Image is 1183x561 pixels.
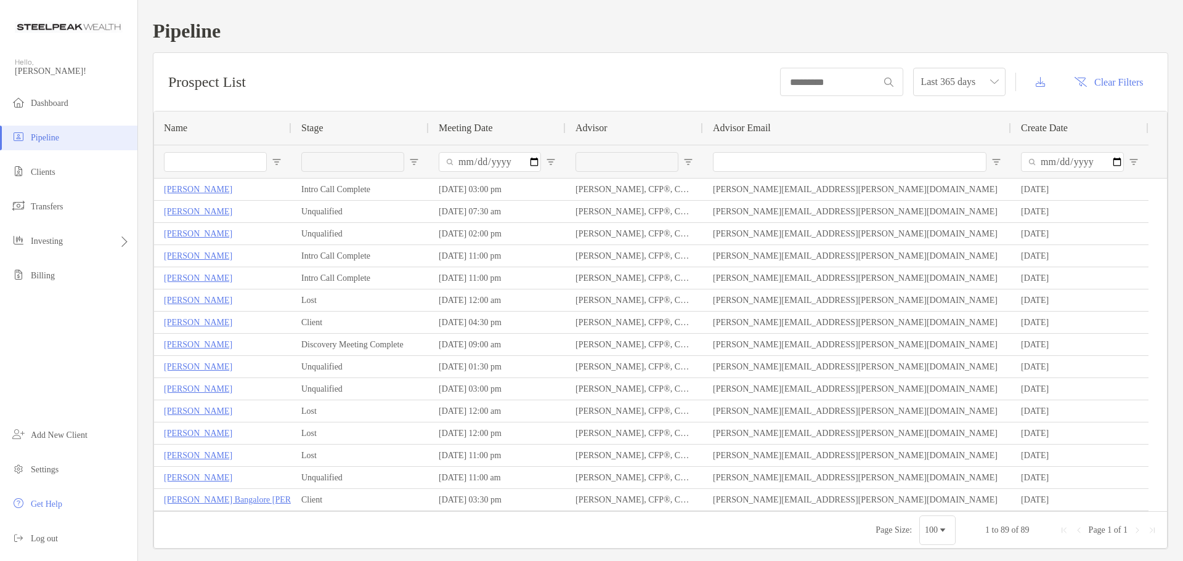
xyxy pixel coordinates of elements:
[1011,467,1148,488] div: [DATE]
[291,467,429,488] div: Unqualified
[11,427,26,442] img: add_new_client icon
[703,334,1011,355] div: [PERSON_NAME][EMAIL_ADDRESS][PERSON_NAME][DOMAIN_NAME]
[164,248,232,264] p: [PERSON_NAME]
[992,525,999,535] span: to
[168,74,246,91] h3: Prospect List
[1011,223,1148,244] div: [DATE]
[1011,356,1148,377] div: [DATE]
[1123,525,1128,535] span: 1
[164,492,341,507] a: [PERSON_NAME] Bangalore [PERSON_NAME]
[291,422,429,444] div: Lost
[1129,157,1139,167] button: Open Filter Menu
[566,445,703,466] div: [PERSON_NAME], CFP®, CDFA®
[11,496,26,511] img: get-help icon
[291,179,429,200] div: Intro Call Complete
[1011,400,1148,422] div: [DATE]
[291,378,429,400] div: Unqualified
[31,430,87,440] span: Add New Client
[164,226,232,241] p: [PERSON_NAME]
[291,400,429,422] div: Lost
[566,356,703,377] div: [PERSON_NAME], CFP®, CDFA®
[31,499,62,509] span: Get Help
[164,204,232,219] p: [PERSON_NAME]
[1114,525,1121,535] span: of
[703,267,1011,289] div: [PERSON_NAME][EMAIL_ADDRESS][PERSON_NAME][DOMAIN_NAME]
[429,289,566,311] div: [DATE] 12:00 am
[164,381,232,397] a: [PERSON_NAME]
[429,245,566,267] div: [DATE] 11:00 pm
[566,245,703,267] div: [PERSON_NAME], CFP®, CDFA®
[1011,378,1148,400] div: [DATE]
[31,202,63,211] span: Transfers
[703,356,1011,377] div: [PERSON_NAME][EMAIL_ADDRESS][PERSON_NAME][DOMAIN_NAME]
[1011,525,1018,535] span: of
[1021,152,1124,172] input: Create Date Filter Input
[703,445,1011,466] div: [PERSON_NAME][EMAIL_ADDRESS][PERSON_NAME][DOMAIN_NAME]
[429,489,566,511] div: [DATE] 03:30 pm
[31,465,59,474] span: Settings
[566,201,703,222] div: [PERSON_NAME], CFP®, CDFA®
[291,289,429,311] div: Lost
[1011,201,1148,222] div: [DATE]
[291,245,429,267] div: Intro Call Complete
[291,223,429,244] div: Unqualified
[429,422,566,444] div: [DATE] 12:00 pm
[429,445,566,466] div: [DATE] 11:00 pm
[164,337,232,352] a: [PERSON_NAME]
[1011,245,1148,267] div: [DATE]
[884,78,893,87] img: input icon
[31,99,68,108] span: Dashboard
[429,356,566,377] div: [DATE] 01:30 pm
[1001,525,1009,535] span: 89
[703,378,1011,400] div: [PERSON_NAME][EMAIL_ADDRESS][PERSON_NAME][DOMAIN_NAME]
[11,461,26,476] img: settings icon
[1011,489,1148,511] div: [DATE]
[164,448,232,463] a: [PERSON_NAME]
[11,198,26,213] img: transfers icon
[1011,445,1148,466] div: [DATE]
[703,489,1011,511] div: [PERSON_NAME][EMAIL_ADDRESS][PERSON_NAME][DOMAIN_NAME]
[31,534,58,543] span: Log out
[546,157,556,167] button: Open Filter Menu
[301,123,323,134] span: Stage
[566,312,703,333] div: [PERSON_NAME], CFP®, CDFA®
[566,289,703,311] div: [PERSON_NAME], CFP®, CDFA®
[1011,334,1148,355] div: [DATE]
[164,182,232,197] a: [PERSON_NAME]
[429,267,566,289] div: [DATE] 11:00 pm
[1107,525,1112,535] span: 1
[164,426,232,441] a: [PERSON_NAME]
[31,167,55,177] span: Clients
[566,422,703,444] div: [PERSON_NAME], CFP®, CDFA®
[31,133,59,142] span: Pipeline
[164,359,232,374] a: [PERSON_NAME]
[1011,267,1148,289] div: [DATE]
[429,467,566,488] div: [DATE] 11:00 am
[566,334,703,355] div: [PERSON_NAME], CFP®, CDFA®
[713,152,986,172] input: Advisor Email Filter Input
[1132,525,1142,535] div: Next Page
[164,315,232,330] a: [PERSON_NAME]
[703,245,1011,267] div: [PERSON_NAME][EMAIL_ADDRESS][PERSON_NAME][DOMAIN_NAME]
[566,223,703,244] div: [PERSON_NAME], CFP®, CDFA®
[291,334,429,355] div: Discovery Meeting Complete
[164,270,232,286] p: [PERSON_NAME]
[164,293,232,308] p: [PERSON_NAME]
[703,201,1011,222] div: [PERSON_NAME][EMAIL_ADDRESS][PERSON_NAME][DOMAIN_NAME]
[566,378,703,400] div: [PERSON_NAME], CFP®, CDFA®
[31,236,63,246] span: Investing
[11,164,26,179] img: clients icon
[566,267,703,289] div: [PERSON_NAME], CFP®, CDFA®
[11,233,26,248] img: investing icon
[1021,525,1030,535] span: 89
[164,403,232,419] a: [PERSON_NAME]
[164,470,232,485] p: [PERSON_NAME]
[291,489,429,511] div: Client
[1065,68,1153,95] button: Clear Filters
